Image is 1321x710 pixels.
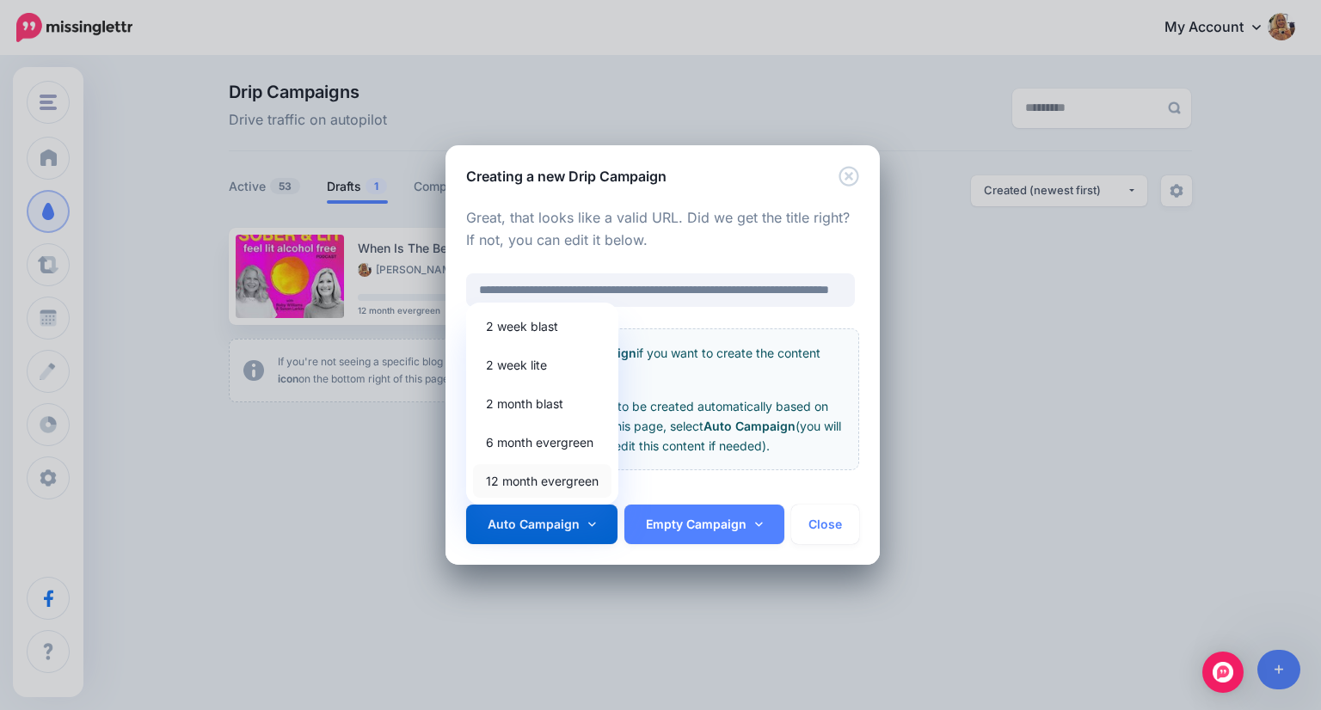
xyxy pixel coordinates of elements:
h5: Creating a new Drip Campaign [466,166,667,187]
p: Create an if you want to create the content yourself. [481,343,845,383]
a: 2 week blast [473,309,611,343]
a: 2 month blast [473,387,611,420]
a: Auto Campaign [466,505,617,544]
a: 6 month evergreen [473,425,611,459]
b: Auto Campaign [704,419,796,433]
a: 12 month evergreen [473,464,611,498]
p: If you'd like the content to be created automatically based on the content we find on this page, ... [481,396,845,456]
a: Empty Campaign [624,505,784,544]
a: 2 week lite [473,348,611,382]
button: Close [791,505,859,544]
button: Close [839,166,859,187]
div: Open Intercom Messenger [1202,652,1244,693]
p: Great, that looks like a valid URL. Did we get the title right? If not, you can edit it below. [466,207,859,252]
